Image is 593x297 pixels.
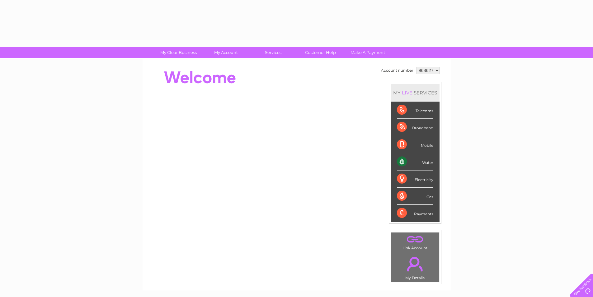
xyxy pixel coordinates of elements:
div: Telecoms [397,102,433,119]
td: Link Account [391,232,439,252]
a: . [393,253,437,275]
a: Customer Help [295,47,346,58]
div: Payments [397,205,433,222]
div: Electricity [397,170,433,188]
div: Mobile [397,136,433,153]
div: LIVE [401,90,414,96]
a: My Account [200,47,252,58]
a: My Clear Business [153,47,204,58]
a: . [393,234,437,245]
a: Make A Payment [342,47,393,58]
div: Broadband [397,119,433,136]
div: MY SERVICES [391,84,440,102]
div: Gas [397,188,433,205]
a: Services [247,47,299,58]
td: My Details [391,251,439,282]
td: Account number [379,65,415,76]
div: Water [397,153,433,170]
